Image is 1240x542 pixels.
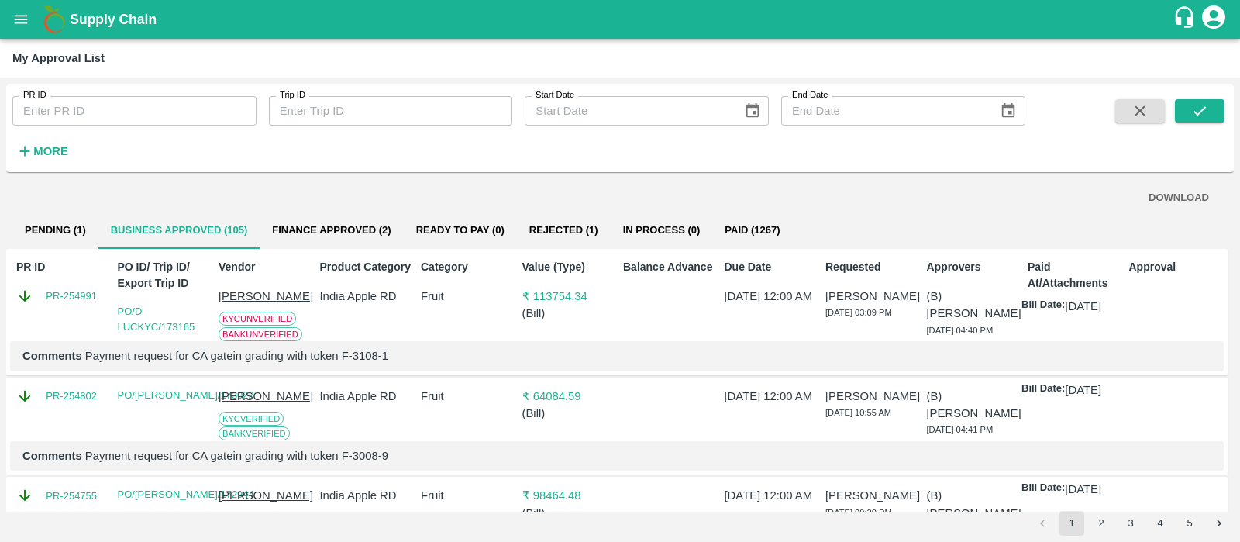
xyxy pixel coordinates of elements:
[1059,511,1084,536] button: page 1
[219,259,313,275] p: Vendor
[522,487,617,504] p: ₹ 98464.48
[46,288,97,304] a: PR-254991
[421,259,515,275] p: Category
[522,259,617,275] p: Value (Type)
[118,259,212,292] p: PO ID/ Trip ID/ Export Trip ID
[536,89,574,102] label: Start Date
[46,388,97,404] a: PR-254802
[1142,185,1215,212] button: DOWNLOAD
[22,347,1211,364] p: Payment request for CA gatein grading with token F-3108-1
[522,405,617,422] p: ( Bill )
[12,138,72,164] button: More
[260,212,403,249] button: Finance Approved (2)
[219,327,302,341] span: Bank Unverified
[927,259,1021,275] p: Approvers
[1065,381,1101,399] p: [DATE]
[611,212,713,249] button: In Process (0)
[927,288,1021,323] p: (B) [PERSON_NAME]
[522,288,617,305] p: ₹ 113754.34
[725,259,819,275] p: Due Date
[421,388,515,405] p: Fruit
[825,288,920,305] p: [PERSON_NAME]
[118,389,254,401] a: PO/[PERSON_NAME]/173022
[219,412,284,426] span: KYC Verified
[219,487,313,504] p: [PERSON_NAME]
[23,89,46,102] label: PR ID
[280,89,305,102] label: Trip ID
[46,488,97,504] a: PR-254755
[421,288,515,305] p: Fruit
[525,96,731,126] input: Start Date
[1173,5,1200,33] div: customer-support
[927,388,1021,423] p: (B) [PERSON_NAME]
[1065,298,1101,315] p: [DATE]
[118,488,254,500] a: PO/[PERSON_NAME]/172944
[219,388,313,405] p: [PERSON_NAME]
[219,426,290,440] span: Bank Verified
[825,259,920,275] p: Requested
[404,212,517,249] button: Ready To Pay (0)
[320,388,415,405] p: India Apple RD
[320,487,415,504] p: India Apple RD
[70,9,1173,30] a: Supply Chain
[825,508,892,517] span: [DATE] 09:20 PM
[738,96,767,126] button: Choose date
[421,487,515,504] p: Fruit
[33,145,68,157] strong: More
[725,288,819,305] p: [DATE] 12:00 AM
[712,212,792,249] button: Paid (1267)
[825,408,891,417] span: [DATE] 10:55 AM
[12,212,98,249] button: Pending (1)
[1207,511,1231,536] button: Go to next page
[994,96,1023,126] button: Choose date
[70,12,157,27] b: Supply Chain
[269,96,513,126] input: Enter Trip ID
[98,212,260,249] button: Business Approved (105)
[927,487,1021,522] p: (B) [PERSON_NAME]
[1089,511,1114,536] button: Go to page 2
[927,326,994,335] span: [DATE] 04:40 PM
[219,288,313,305] p: [PERSON_NAME]
[22,450,82,462] b: Comments
[522,505,617,522] p: ( Bill )
[12,96,257,126] input: Enter PR ID
[1065,481,1101,498] p: [DATE]
[39,4,70,35] img: logo
[1148,511,1173,536] button: Go to page 4
[12,48,105,68] div: My Approval List
[792,89,828,102] label: End Date
[118,306,195,333] a: PO/D LUCKYC/173165
[825,487,920,504] p: [PERSON_NAME]
[522,388,617,405] p: ₹ 64084.59
[1021,481,1065,498] p: Bill Date:
[320,288,415,305] p: India Apple RD
[3,2,39,37] button: open drawer
[1200,3,1228,36] div: account of current user
[1021,298,1065,315] p: Bill Date:
[623,259,718,275] p: Balance Advance
[781,96,987,126] input: End Date
[1021,381,1065,399] p: Bill Date:
[22,350,82,362] b: Comments
[825,388,920,405] p: [PERSON_NAME]
[22,447,1211,464] p: Payment request for CA gatein grading with token F-3008-9
[16,259,111,275] p: PR ID
[517,212,611,249] button: Rejected (1)
[927,425,994,434] span: [DATE] 04:41 PM
[1028,511,1234,536] nav: pagination navigation
[219,312,296,326] span: KYC Unverified
[320,259,415,275] p: Product Category
[1028,259,1122,292] p: Paid At/Attachments
[1177,511,1202,536] button: Go to page 5
[522,305,617,322] p: ( Bill )
[1118,511,1143,536] button: Go to page 3
[825,308,892,317] span: [DATE] 03:09 PM
[725,388,819,405] p: [DATE] 12:00 AM
[1129,259,1224,275] p: Approval
[725,487,819,504] p: [DATE] 12:00 AM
